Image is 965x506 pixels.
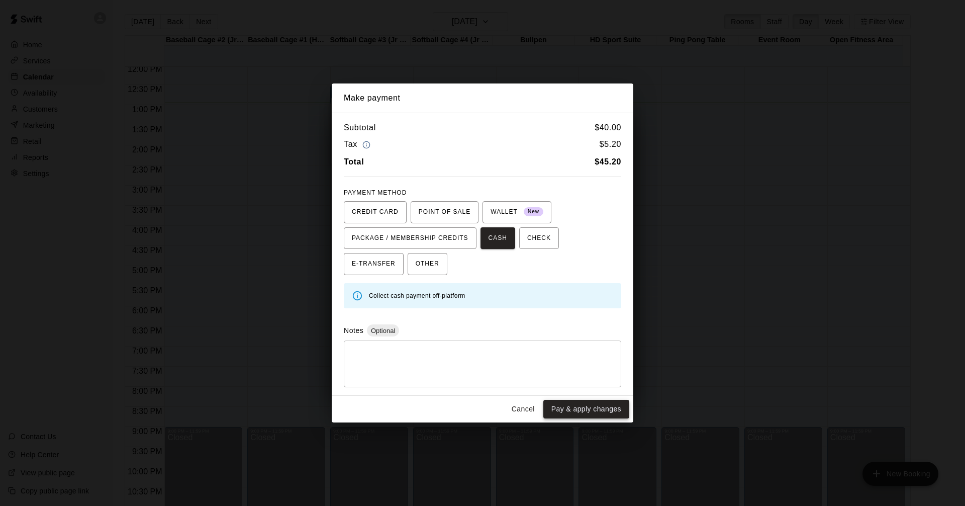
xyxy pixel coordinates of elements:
[344,121,376,134] h6: Subtotal
[595,157,621,166] b: $ 45.20
[344,201,407,223] button: CREDIT CARD
[344,138,373,151] h6: Tax
[543,400,629,418] button: Pay & apply changes
[600,138,621,151] h6: $ 5.20
[507,400,539,418] button: Cancel
[480,227,515,249] button: CASH
[352,204,399,220] span: CREDIT CARD
[344,189,407,196] span: PAYMENT METHOD
[527,230,551,246] span: CHECK
[344,157,364,166] b: Total
[482,201,551,223] button: WALLET New
[489,230,507,246] span: CASH
[419,204,470,220] span: POINT OF SALE
[344,326,363,334] label: Notes
[519,227,559,249] button: CHECK
[344,227,476,249] button: PACKAGE / MEMBERSHIP CREDITS
[332,83,633,113] h2: Make payment
[491,204,543,220] span: WALLET
[416,256,439,272] span: OTHER
[411,201,478,223] button: POINT OF SALE
[524,205,543,219] span: New
[367,327,399,334] span: Optional
[352,230,468,246] span: PACKAGE / MEMBERSHIP CREDITS
[369,292,465,299] span: Collect cash payment off-platform
[352,256,396,272] span: E-TRANSFER
[408,253,447,275] button: OTHER
[344,253,404,275] button: E-TRANSFER
[595,121,621,134] h6: $ 40.00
